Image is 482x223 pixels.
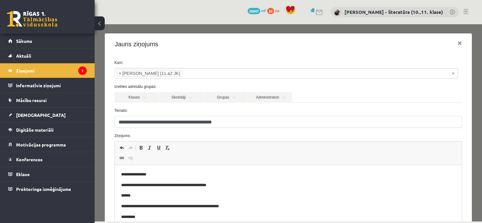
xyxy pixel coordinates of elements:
a: 20047 mP [248,8,266,13]
a: Saite (vadīšanas taustiņš+K) [23,130,32,138]
a: Treknraksts (vadīšanas taustiņš+B) [42,119,51,128]
iframe: Bagātinātā teksta redaktors, wiswyg-editor-47433875183260-1758478540-461 [20,141,367,204]
a: Skolotāji [64,68,109,78]
a: 22 xp [267,8,282,13]
span: xp [275,8,279,13]
span: Mācību resursi [16,97,47,103]
span: × [24,46,27,52]
span: 22 [267,8,274,14]
a: Proktoringa izmēģinājums [8,182,87,196]
a: Eklase [8,167,87,181]
button: × [358,10,372,28]
a: Noņemt stilus [68,119,77,128]
span: 20047 [248,8,260,14]
a: [PERSON_NAME] - literatūra (10.,11. klase) [344,9,443,15]
legend: Informatīvie ziņojumi [16,78,87,93]
a: Klases [20,68,64,78]
a: Mācību resursi [8,93,87,107]
a: Atcelt (vadīšanas taustiņš+Z) [23,119,32,128]
a: Administratori [153,68,197,78]
span: mP [261,8,266,13]
a: [DEMOGRAPHIC_DATA] [8,108,87,122]
i: 1 [78,66,87,75]
label: Izvēlies adresātu grupas: [15,60,373,65]
span: Sākums [16,38,32,44]
span: Eklase [16,171,30,177]
a: Atsaistīt [32,130,40,138]
span: [DEMOGRAPHIC_DATA] [16,112,66,118]
img: Samanta Balode - literatūra (10.,11. klase) [334,9,340,16]
a: Konferences [8,152,87,167]
a: Informatīvie ziņojumi [8,78,87,93]
span: Noņemt visus vienumus [357,46,360,52]
a: Atkārtot (vadīšanas taustiņš+Y) [32,119,40,128]
a: Pasvītrojums (vadīšanas taustiņš+U) [60,119,68,128]
span: Motivācijas programma [16,142,66,147]
label: Kam: [15,36,373,41]
li: Raivis Nagla (11.a2 JK) [22,46,88,53]
label: Ziņojums: [15,109,373,114]
a: Sākums [8,34,87,48]
h4: Jauns ziņojums [20,15,64,25]
a: Rīgas 1. Tālmācības vidusskola [7,11,57,27]
span: Proktoringa izmēģinājums [16,186,71,192]
legend: Ziņojumi [16,63,87,78]
span: Digitālie materiāli [16,127,54,133]
a: Digitālie materiāli [8,123,87,137]
a: Slīpraksts (vadīšanas taustiņš+I) [51,119,60,128]
a: Grupas [109,68,153,78]
span: Konferences [16,157,43,162]
span: Aktuāli [16,53,31,59]
a: Ziņojumi1 [8,63,87,78]
a: Motivācijas programma [8,137,87,152]
body: Bagātinātā teksta redaktors, wiswyg-editor-47433875183260-1758478540-461 [6,6,341,151]
a: Aktuāli [8,49,87,63]
label: Temats: [15,83,373,89]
